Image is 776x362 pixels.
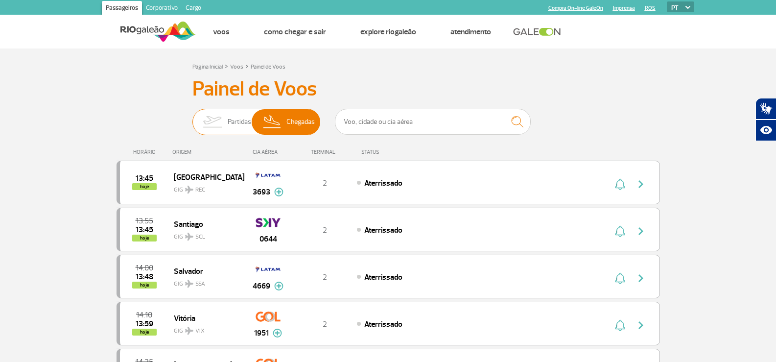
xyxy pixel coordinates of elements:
h3: Painel de Voos [192,77,584,101]
span: 3693 [253,186,270,198]
span: GIG [174,321,236,336]
span: GIG [174,274,236,289]
span: hoje [132,282,157,289]
a: Voos [213,27,230,37]
img: seta-direita-painel-voo.svg [635,178,647,190]
span: SCL [195,233,205,241]
span: 2025-08-25 13:45:00 [136,226,153,233]
span: VIX [195,327,205,336]
span: 1951 [254,327,269,339]
button: Abrir recursos assistivos. [755,120,776,141]
img: seta-direita-painel-voo.svg [635,272,647,284]
img: destiny_airplane.svg [185,233,193,241]
span: 4669 [253,280,270,292]
a: Cargo [182,1,205,17]
span: Vitória [174,312,236,324]
a: Voos [230,63,243,71]
a: Página Inicial [192,63,223,71]
span: REC [195,186,205,194]
img: destiny_airplane.svg [185,280,193,288]
a: Imprensa [613,5,635,11]
a: RQS [645,5,656,11]
span: GIG [174,227,236,241]
span: hoje [132,235,157,241]
img: sino-painel-voo.svg [615,225,625,237]
div: ORIGEM [172,149,244,155]
span: Partidas [228,109,251,135]
img: seta-direita-painel-voo.svg [635,319,647,331]
img: sino-painel-voo.svg [615,272,625,284]
a: > [225,60,228,72]
span: Aterrissado [364,178,402,188]
a: Compra On-line GaleOn [548,5,603,11]
span: GIG [174,180,236,194]
a: > [245,60,249,72]
span: Chegadas [286,109,315,135]
span: [GEOGRAPHIC_DATA] [174,170,236,183]
span: Aterrissado [364,225,402,235]
img: mais-info-painel-voo.svg [274,188,283,196]
span: 2025-08-25 13:55:00 [136,217,153,224]
span: 0644 [259,233,277,245]
img: slider-desembarque [258,109,287,135]
span: 2 [323,225,327,235]
span: Santiago [174,217,236,230]
img: seta-direita-painel-voo.svg [635,225,647,237]
span: hoje [132,183,157,190]
img: sino-painel-voo.svg [615,178,625,190]
span: 2025-08-25 13:59:11 [136,320,153,327]
img: mais-info-painel-voo.svg [274,282,283,290]
span: 2025-08-25 13:45:00 [136,175,153,182]
div: CIA AÉREA [244,149,293,155]
div: HORÁRIO [119,149,173,155]
div: Plugin de acessibilidade da Hand Talk. [755,98,776,141]
span: 2 [323,272,327,282]
div: TERMINAL [293,149,356,155]
a: Explore RIOgaleão [360,27,416,37]
img: destiny_airplane.svg [185,327,193,335]
span: hoje [132,329,157,336]
span: Aterrissado [364,319,402,329]
img: slider-embarque [197,109,228,135]
span: Salvador [174,265,236,277]
span: 2 [323,178,327,188]
span: 2025-08-25 14:10:00 [136,312,152,318]
a: Atendimento [450,27,491,37]
span: 2 [323,319,327,329]
img: destiny_airplane.svg [185,186,193,193]
a: Painel de Voos [251,63,285,71]
div: STATUS [356,149,436,155]
span: 2025-08-25 13:48:35 [136,273,153,280]
span: Aterrissado [364,272,402,282]
span: SSA [195,280,205,289]
img: sino-painel-voo.svg [615,319,625,331]
span: 2025-08-25 14:00:00 [136,265,153,271]
a: Corporativo [142,1,182,17]
a: Como chegar e sair [264,27,326,37]
a: Passageiros [102,1,142,17]
button: Abrir tradutor de língua de sinais. [755,98,776,120]
img: mais-info-painel-voo.svg [273,329,282,338]
input: Voo, cidade ou cia aérea [335,109,531,135]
